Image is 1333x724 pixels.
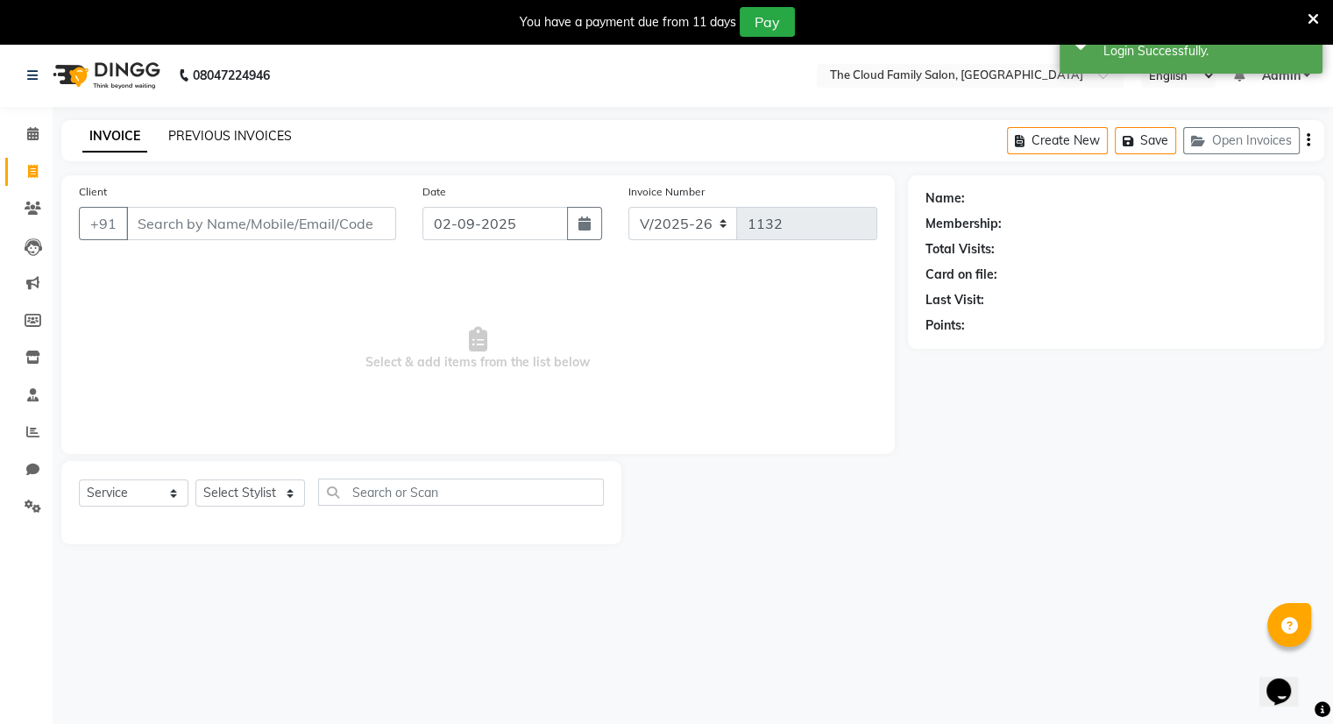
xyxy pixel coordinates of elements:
div: Name: [925,189,965,208]
a: PREVIOUS INVOICES [168,128,292,144]
label: Invoice Number [628,184,705,200]
button: Save [1115,127,1176,154]
b: 08047224946 [193,51,270,100]
div: Card on file: [925,266,997,284]
button: Open Invoices [1183,127,1300,154]
input: Search or Scan [318,479,604,506]
a: INVOICE [82,121,147,153]
div: You have a payment due from 11 days [520,13,736,32]
iframe: chat widget [1259,654,1315,706]
div: Last Visit: [925,291,984,309]
button: +91 [79,207,128,240]
label: Date [422,184,446,200]
div: Membership: [925,215,1002,233]
span: Select & add items from the list below [79,261,877,437]
button: Create New [1007,127,1108,154]
div: Total Visits: [925,240,995,259]
span: Admin [1261,67,1300,85]
label: Client [79,184,107,200]
input: Search by Name/Mobile/Email/Code [126,207,396,240]
img: logo [45,51,165,100]
div: Login Successfully. [1103,42,1309,60]
button: Pay [740,7,795,37]
div: Points: [925,316,965,335]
